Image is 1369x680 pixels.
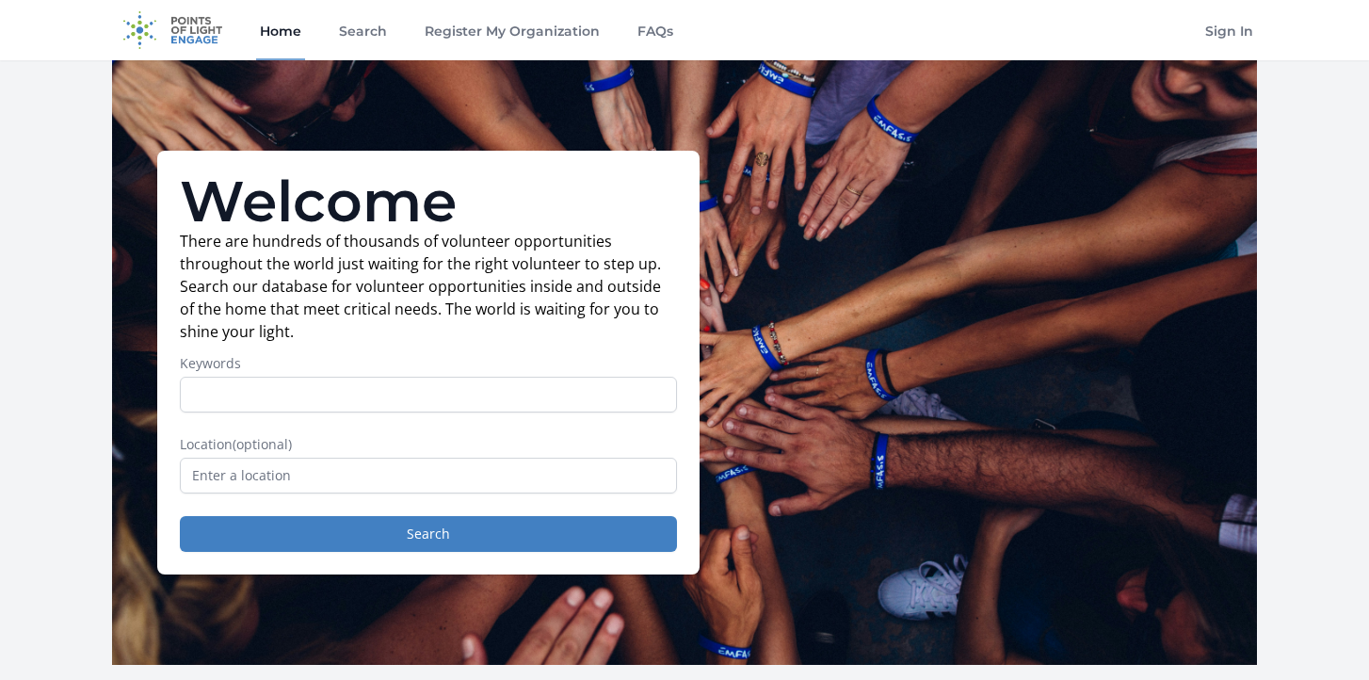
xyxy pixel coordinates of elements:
label: Keywords [180,354,677,373]
p: There are hundreds of thousands of volunteer opportunities throughout the world just waiting for ... [180,230,677,343]
button: Search [180,516,677,552]
span: (optional) [233,435,292,453]
label: Location [180,435,677,454]
h1: Welcome [180,173,677,230]
input: Enter a location [180,458,677,494]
